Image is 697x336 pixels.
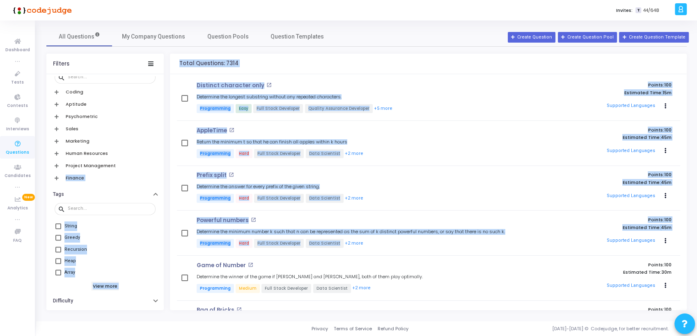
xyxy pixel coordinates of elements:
span: Tests [11,79,24,86]
p: Estimated Time: [518,180,671,185]
span: All Questions [59,32,100,41]
button: +2 more [344,240,364,247]
img: logo [10,2,72,18]
span: Questions [6,149,29,156]
div: String [64,221,77,231]
button: Tags [46,188,164,201]
span: Data Scientist [306,239,344,248]
button: Supported Languages [604,190,658,202]
span: Data Scientist [306,194,344,203]
mat-icon: open_in_new [236,307,242,312]
span: Hard [236,239,252,248]
span: Full Stack Developer [254,239,304,248]
span: FAQ [13,237,22,244]
div: Array [64,268,75,277]
a: Privacy [312,325,328,332]
p: Estimated Time: [518,135,671,140]
button: +2 more [344,195,364,202]
span: Easy [236,104,252,113]
button: +2 more [352,284,371,292]
p: Points: [518,172,671,177]
span: T [635,7,641,14]
div: Greedy [64,233,80,243]
span: 45m [660,225,671,230]
mat-icon: open_in_new [251,217,256,222]
div: Filters [53,61,69,67]
span: Contests [7,102,28,109]
p: Estimated Time: [518,270,671,275]
p: Estimated Time: [518,90,671,95]
h6: Marketing [66,138,89,144]
h6: Human Resources [66,151,108,156]
mat-icon: open_in_new [229,172,234,177]
h5: Determine the winner of the game if [PERSON_NAME] and [PERSON_NAME], both of them play optimally. [197,274,423,279]
h6: Project Management [66,163,116,168]
button: Actions [660,280,672,291]
h6: Coding [66,89,83,95]
span: Programming [197,239,234,248]
button: Actions [660,235,672,247]
mat-icon: search [58,205,68,213]
p: Points: [518,307,671,312]
span: Dashboard [5,47,30,54]
span: Full Stack Developer [254,149,304,158]
mat-icon: open_in_new [266,82,272,88]
div: [DATE]-[DATE] © Codejudge, for better recruitment. [408,325,687,332]
button: Supported Languages [604,100,658,112]
span: Programming [197,284,234,293]
div: Recursion [64,245,87,254]
input: Search... [68,75,152,79]
h6: View more [91,282,119,291]
span: Hard [236,194,252,203]
h5: Determine the answer for every prefix of the given string. [197,184,320,189]
h5: Determine the minimum number k such that n can be represented as the sum of k distinct powerful n... [197,229,505,234]
h5: Determine the longest substring without any repeated characters. [197,94,342,100]
a: Terms of Service [334,325,372,332]
h6: Tags [53,191,64,198]
span: 100 [664,261,671,268]
button: Actions [660,145,672,157]
h6: Aptitude [66,102,87,107]
span: 15m [662,90,671,95]
button: Create Question Template [619,32,688,43]
span: Data Scientist [306,149,344,158]
mat-icon: search [58,74,68,81]
span: 100 [664,306,671,313]
span: Hard [236,149,252,158]
span: 45m [660,135,671,140]
span: Question Templates [271,32,324,41]
span: My Company Questions [122,32,185,41]
p: Prefix split [197,172,227,179]
a: Refund Policy [377,325,408,332]
p: Points: [518,262,671,268]
span: Medium [236,284,260,293]
span: Full Stack Developer [254,194,304,203]
p: Points: [518,82,671,88]
span: 100 [664,82,671,88]
h5: Return the minimum t so that he can finish all apples within k hours [197,139,347,145]
span: Data Scientist [313,284,351,293]
div: Heap [64,256,76,266]
button: Supported Languages [604,145,658,157]
span: New [22,194,35,201]
button: Actions [660,190,672,202]
button: Create Question [508,32,555,43]
mat-icon: open_in_new [229,127,234,133]
p: AppleTime [197,127,227,134]
button: Supported Languages [604,279,658,292]
span: 100 [664,171,671,178]
button: Supported Languages [604,235,658,247]
span: Programming [197,194,234,203]
span: 45m [660,180,671,185]
h6: Finance [66,175,84,181]
button: Create Question Pool [558,32,617,43]
p: Game of Number [197,262,246,269]
span: 44/648 [643,7,659,14]
input: Search... [68,206,152,211]
span: 100 [664,127,671,133]
button: Difficulty [46,295,164,307]
button: Actions [660,100,672,112]
span: Analytics [7,205,28,212]
p: Estimated Time: [518,225,671,230]
p: Distinct character only [197,82,264,89]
